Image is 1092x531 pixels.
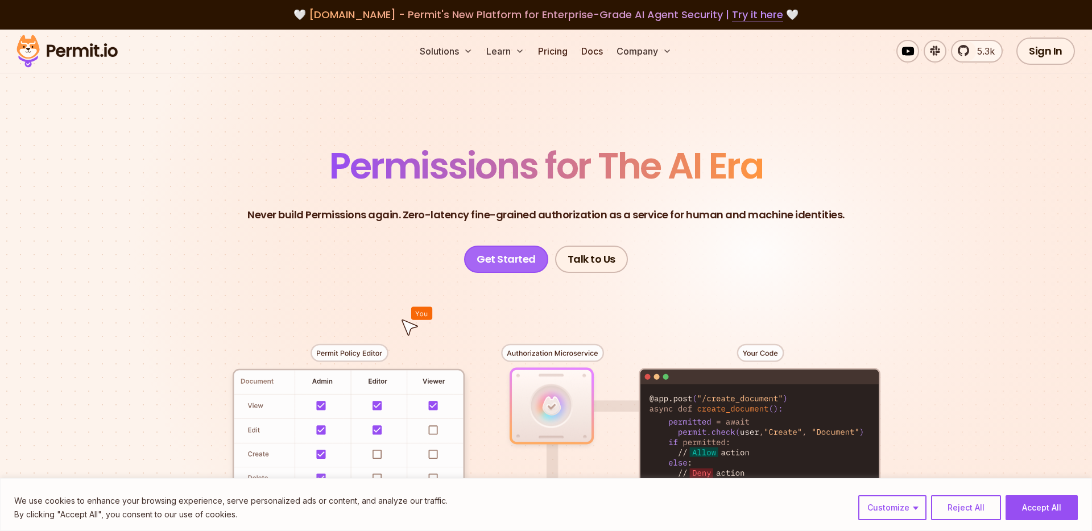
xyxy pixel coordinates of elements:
[931,495,1001,520] button: Reject All
[555,246,628,273] a: Talk to Us
[415,40,477,63] button: Solutions
[1016,38,1075,65] a: Sign In
[247,207,845,223] p: Never build Permissions again. Zero-latency fine-grained authorization as a service for human and...
[14,508,448,521] p: By clicking "Accept All", you consent to our use of cookies.
[309,7,783,22] span: [DOMAIN_NAME] - Permit's New Platform for Enterprise-Grade AI Agent Security |
[1006,495,1078,520] button: Accept All
[329,140,763,191] span: Permissions for The AI Era
[27,7,1065,23] div: 🤍 🤍
[14,494,448,508] p: We use cookies to enhance your browsing experience, serve personalized ads or content, and analyz...
[732,7,783,22] a: Try it here
[612,40,676,63] button: Company
[951,40,1003,63] a: 5.3k
[482,40,529,63] button: Learn
[577,40,607,63] a: Docs
[970,44,995,58] span: 5.3k
[533,40,572,63] a: Pricing
[11,32,123,70] img: Permit logo
[858,495,926,520] button: Customize
[464,246,548,273] a: Get Started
